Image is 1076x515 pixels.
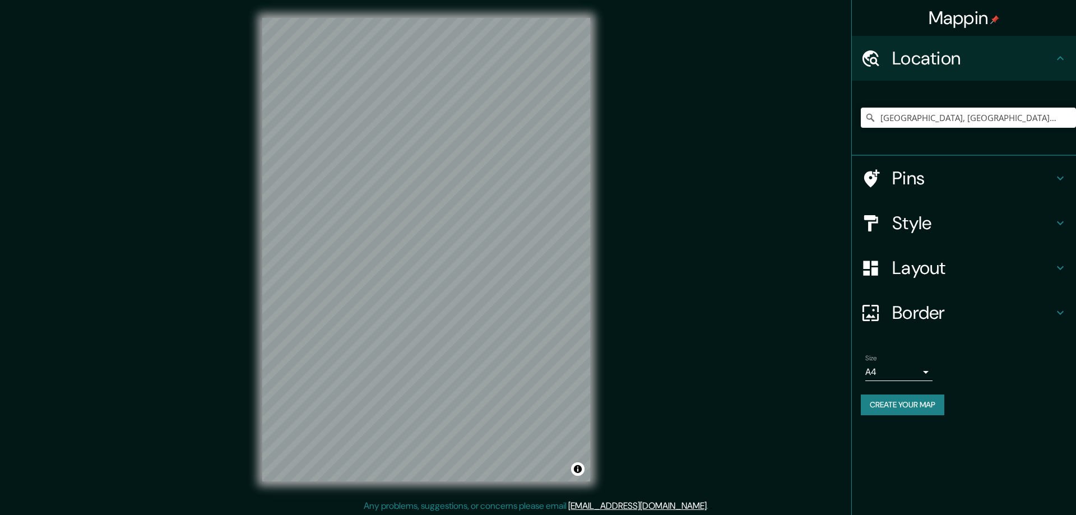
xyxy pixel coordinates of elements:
[892,47,1054,69] h4: Location
[364,499,708,513] p: Any problems, suggestions, or concerns please email .
[865,354,877,363] label: Size
[990,15,999,24] img: pin-icon.png
[892,257,1054,279] h4: Layout
[892,167,1054,189] h4: Pins
[865,363,933,381] div: A4
[929,7,1000,29] h4: Mappin
[892,212,1054,234] h4: Style
[710,499,712,513] div: .
[571,462,585,476] button: Toggle attribution
[892,301,1054,324] h4: Border
[262,18,590,481] canvas: Map
[861,395,944,415] button: Create your map
[568,500,707,512] a: [EMAIL_ADDRESS][DOMAIN_NAME]
[852,156,1076,201] div: Pins
[852,36,1076,81] div: Location
[852,290,1076,335] div: Border
[861,108,1076,128] input: Pick your city or area
[708,499,710,513] div: .
[852,245,1076,290] div: Layout
[852,201,1076,245] div: Style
